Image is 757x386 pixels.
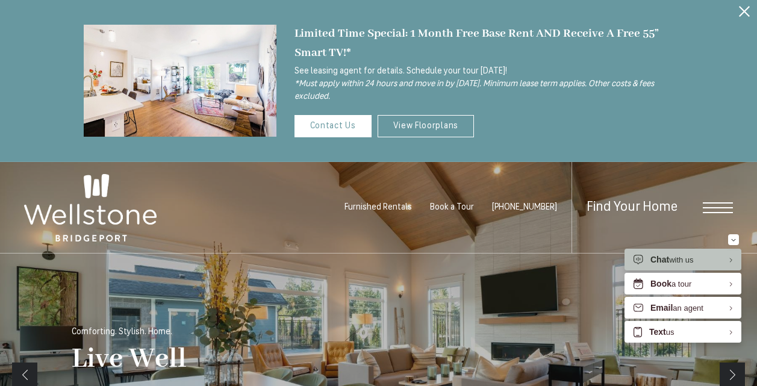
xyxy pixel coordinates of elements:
img: Settle into comfort at Wellstone [84,25,276,137]
p: Live Well [72,343,187,377]
a: Find Your Home [587,201,678,214]
p: Comforting. Stylish. Home. [72,328,172,337]
a: Furnished Rentals [344,203,412,212]
p: See leasing agent for details. Schedule your tour [DATE]! [294,65,674,103]
i: *Must apply within 24 hours and move in by [DATE]. Minimum lease term applies. Other costs & fees... [294,79,654,101]
a: Book a Tour [430,203,474,212]
a: Call Us at (253) 642-8681 [492,203,557,212]
img: Wellstone [24,174,157,241]
a: View Floorplans [378,115,475,137]
button: Open Menu [703,202,733,213]
a: Contact Us [294,115,372,137]
div: Limited Time Special: 1 Month Free Base Rent AND Receive A Free 55” Smart TV!* [294,24,674,62]
span: [PHONE_NUMBER] [492,203,557,212]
